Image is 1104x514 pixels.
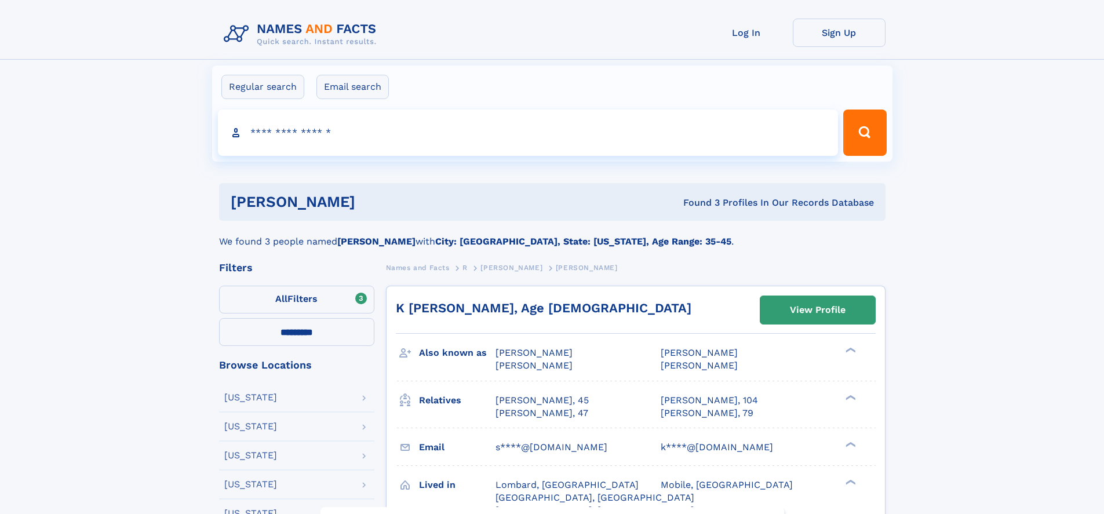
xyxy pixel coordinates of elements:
[219,263,374,273] div: Filters
[661,479,793,490] span: Mobile, [GEOGRAPHIC_DATA]
[480,260,542,275] a: [PERSON_NAME]
[793,19,886,47] a: Sign Up
[386,260,450,275] a: Names and Facts
[843,347,857,354] div: ❯
[419,391,495,410] h3: Relatives
[419,475,495,495] h3: Lived in
[843,393,857,401] div: ❯
[419,438,495,457] h3: Email
[843,110,886,156] button: Search Button
[790,297,846,323] div: View Profile
[661,360,738,371] span: [PERSON_NAME]
[843,478,857,486] div: ❯
[224,422,277,431] div: [US_STATE]
[556,264,618,272] span: [PERSON_NAME]
[661,394,758,407] a: [PERSON_NAME], 104
[219,19,386,50] img: Logo Names and Facts
[495,479,639,490] span: Lombard, [GEOGRAPHIC_DATA]
[316,75,389,99] label: Email search
[219,286,374,313] label: Filters
[661,347,738,358] span: [PERSON_NAME]
[700,19,793,47] a: Log In
[219,360,374,370] div: Browse Locations
[337,236,416,247] b: [PERSON_NAME]
[231,195,519,209] h1: [PERSON_NAME]
[495,394,589,407] a: [PERSON_NAME], 45
[218,110,839,156] input: search input
[495,360,573,371] span: [PERSON_NAME]
[275,293,287,304] span: All
[419,343,495,363] h3: Also known as
[462,264,468,272] span: R
[224,393,277,402] div: [US_STATE]
[221,75,304,99] label: Regular search
[396,301,691,315] a: K [PERSON_NAME], Age [DEMOGRAPHIC_DATA]
[843,440,857,448] div: ❯
[519,196,874,209] div: Found 3 Profiles In Our Records Database
[661,407,753,420] a: [PERSON_NAME], 79
[480,264,542,272] span: [PERSON_NAME]
[760,296,875,324] a: View Profile
[219,221,886,249] div: We found 3 people named with .
[495,492,694,503] span: [GEOGRAPHIC_DATA], [GEOGRAPHIC_DATA]
[495,407,588,420] a: [PERSON_NAME], 47
[462,260,468,275] a: R
[435,236,731,247] b: City: [GEOGRAPHIC_DATA], State: [US_STATE], Age Range: 35-45
[224,480,277,489] div: [US_STATE]
[224,451,277,460] div: [US_STATE]
[495,347,573,358] span: [PERSON_NAME]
